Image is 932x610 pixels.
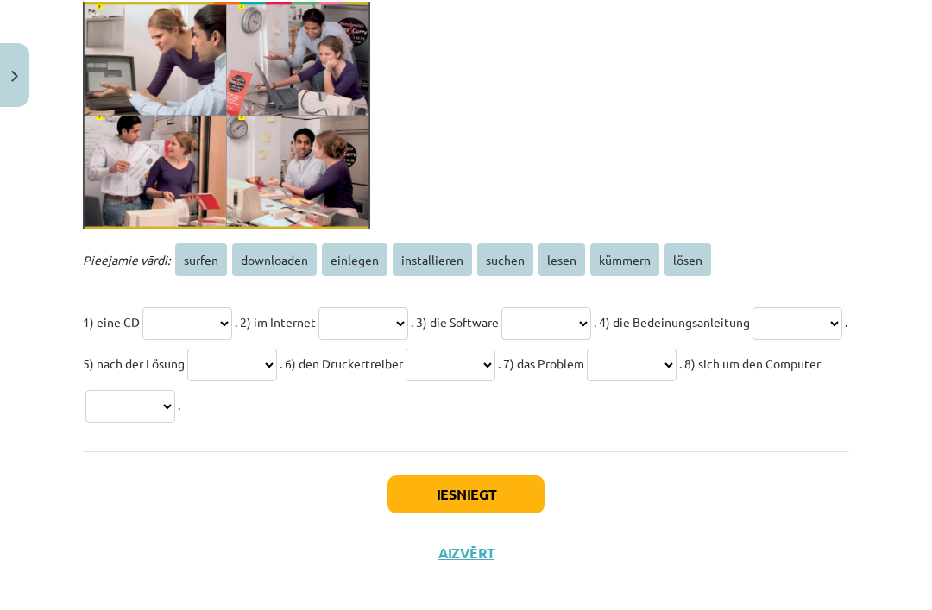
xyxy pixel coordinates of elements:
span: 1) eine CD [83,314,140,330]
span: . 2) im Internet [235,314,316,330]
span: einlegen [322,243,387,276]
span: lösen [664,243,711,276]
button: Iesniegt [387,475,545,513]
span: suchen [477,243,533,276]
span: kümmern [590,243,659,276]
span: . 4) die Bedeinungsanleitung [594,314,750,330]
span: . [178,397,180,412]
span: downloaden [232,243,317,276]
span: . 7) das Problem [498,355,584,371]
span: . 6) den Druckertreiber [280,355,403,371]
img: icon-close-lesson-0947bae3869378f0d4975bcd49f059093ad1ed9edebbc8119c70593378902aed.svg [11,71,18,82]
span: installieren [393,243,472,276]
span: lesen [538,243,585,276]
span: surfen [175,243,227,276]
span: . 5) nach der Lösung [83,314,847,371]
span: . 3) die Software [411,314,499,330]
button: Aizvērt [433,544,499,562]
span: Pieejamie vārdi: [83,252,170,267]
span: . 8) sich um den Computer [679,355,821,371]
